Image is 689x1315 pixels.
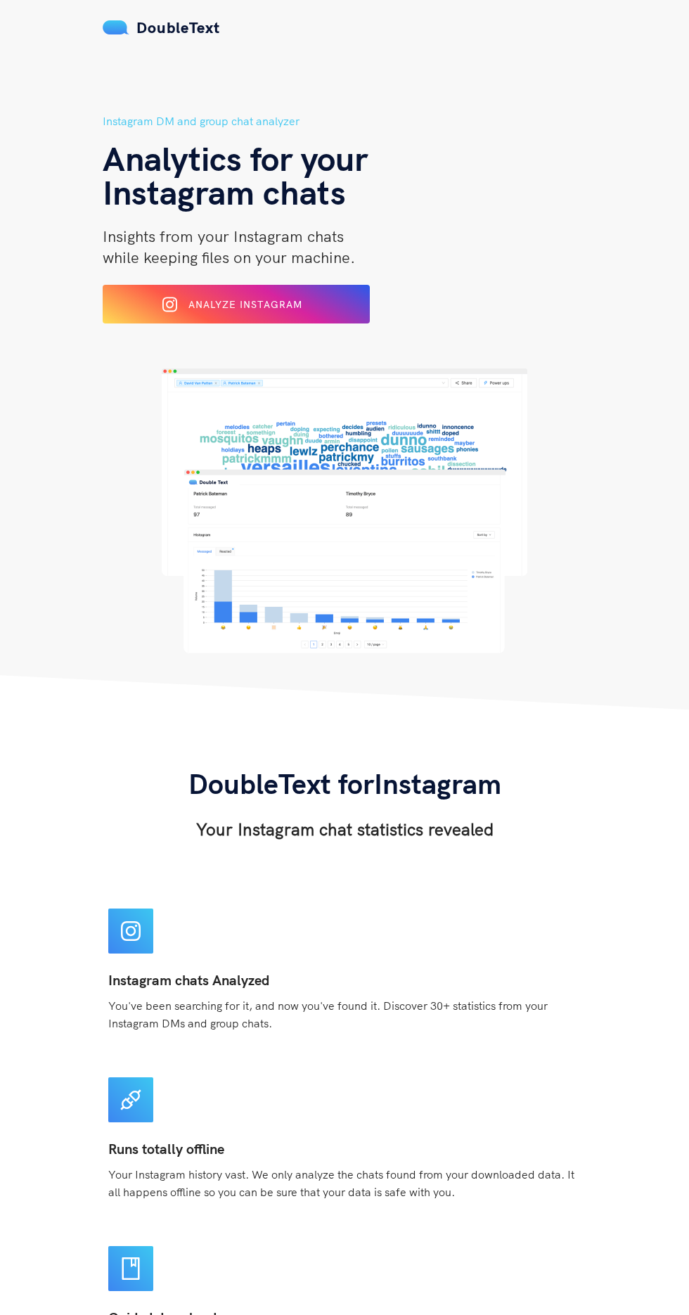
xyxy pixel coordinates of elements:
b: Runs totally offline [108,1140,224,1157]
img: mS3x8y1f88AAAAABJRU5ErkJggg== [103,20,129,34]
button: Analyze Instagram [103,285,370,323]
a: Analyze Instagram [103,303,370,316]
span: api [120,1089,142,1111]
a: DoubleText [103,18,220,37]
img: hero [162,368,527,653]
span: Analytics for your [103,137,368,179]
span: DoubleText for Instagram [188,766,501,801]
span: book [120,1257,142,1280]
span: DoubleText [136,18,220,37]
h5: Instagram DM and group chat analyzer [103,113,586,130]
span: Insights from your Instagram chats [103,226,344,246]
h3: Your Instagram chat statistics revealed [188,818,501,840]
span: Your Instagram history vast. We only analyze the chats found from your downloaded data. It all ha... [108,1167,574,1199]
span: Instagram chats [103,171,346,213]
b: Instagram chats Analyzed [108,971,269,989]
span: Analyze Instagram [188,298,302,311]
span: while keeping files on your machine. [103,248,355,267]
span: You've been searching for it, and now you've found it. Discover 30+ statistics from your Instagra... [108,999,548,1030]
